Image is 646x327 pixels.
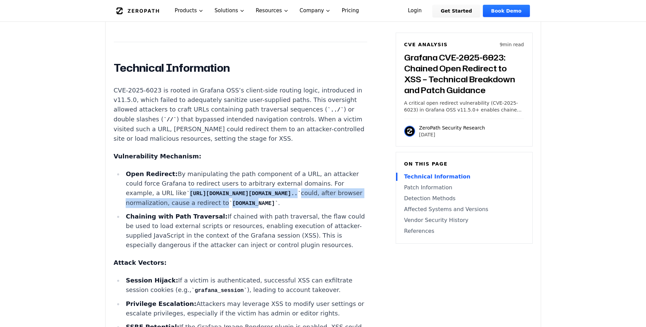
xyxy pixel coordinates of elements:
a: Login [400,5,430,17]
code: [URL][DOMAIN_NAME][DOMAIN_NAME].. [186,191,301,197]
strong: Chaining with Path Traversal: [126,213,227,220]
a: References [404,227,524,235]
p: ZeroPath Security Research [419,124,485,131]
strong: Attack Vectors: [114,259,167,266]
strong: Vulnerability Mechanism: [114,153,202,160]
code: // [163,117,176,123]
li: Attackers may leverage XSS to modify user settings or escalate privileges, especially if the vict... [123,299,367,318]
code: ../ [327,107,344,113]
a: Book Demo [483,5,530,17]
a: Patch Information [404,184,524,192]
li: By manipulating the path component of a URL, an attacker could force Grafana to redirect users to... [123,169,367,208]
p: A critical open redirect vulnerability (CVE-2025-6023) in Grafana OSS v11.5.0+ enables chained XS... [404,100,524,113]
a: Detection Methods [404,194,524,203]
strong: Session Hijack: [126,277,178,284]
li: If a victim is authenticated, successful XSS can exfiltrate session cookies (e.g., ), leading to ... [123,276,367,295]
p: [DATE] [419,131,485,138]
h6: CVE Analysis [404,41,448,48]
strong: Privilege Escalation: [126,300,196,307]
a: Technical Information [404,173,524,181]
a: Affected Systems and Versions [404,205,524,213]
p: 9 min read [500,41,524,48]
li: If chained with path traversal, the flaw could be used to load external scripts or resources, ena... [123,212,367,250]
h6: On this page [404,160,524,167]
h2: Technical Information [114,61,367,75]
a: Vendor Security History [404,216,524,224]
code: [DOMAIN_NAME] [229,201,278,207]
p: CVE-2025-6023 is rooted in Grafana OSS’s client-side routing logic, introduced in v11.5.0, which ... [114,86,367,143]
h3: Grafana CVE-2025-6023: Chained Open Redirect to XSS – Technical Breakdown and Patch Guidance [404,52,524,96]
code: grafana_session [191,288,247,294]
a: Get Started [432,5,480,17]
img: ZeroPath Security Research [404,126,415,137]
strong: Open Redirect: [126,170,177,177]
